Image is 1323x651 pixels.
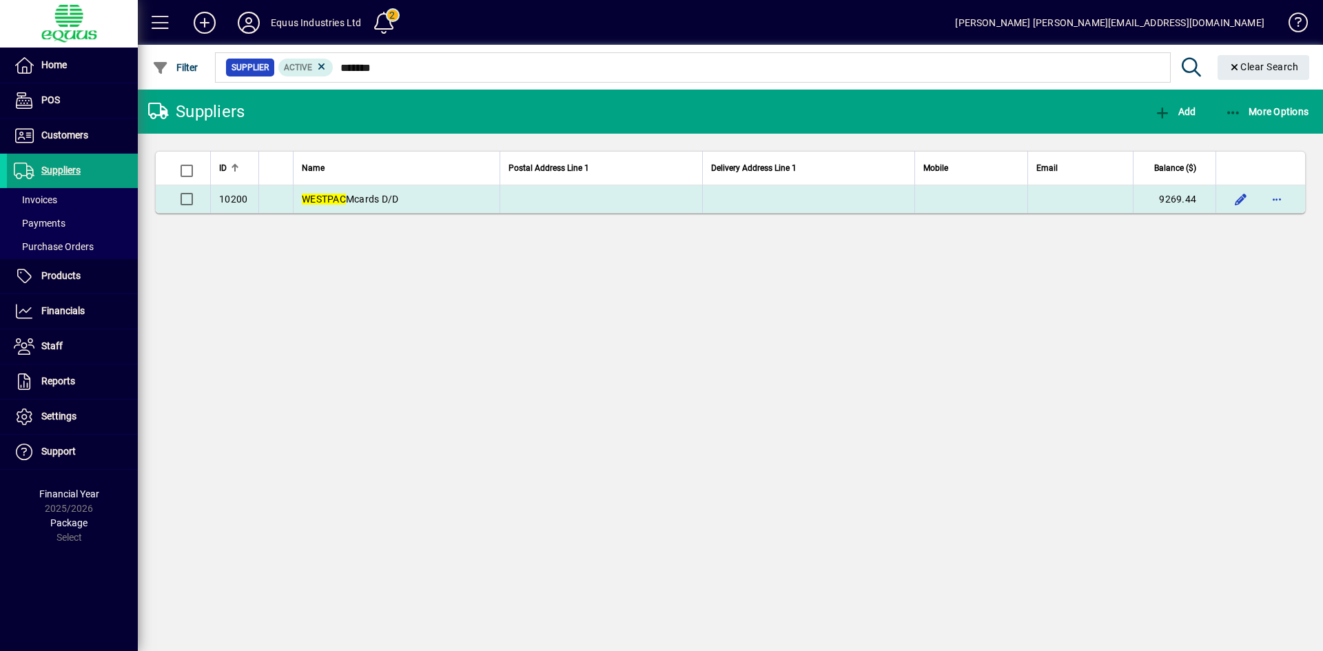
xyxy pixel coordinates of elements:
[148,101,245,123] div: Suppliers
[1133,185,1216,213] td: 9269.44
[1151,99,1199,124] button: Add
[7,294,138,329] a: Financials
[7,83,138,118] a: POS
[302,194,346,205] em: WESTPAC
[41,446,76,457] span: Support
[1036,161,1125,176] div: Email
[41,165,81,176] span: Suppliers
[1154,106,1196,117] span: Add
[1229,61,1299,72] span: Clear Search
[41,305,85,316] span: Financials
[7,48,138,83] a: Home
[50,517,88,528] span: Package
[152,62,198,73] span: Filter
[302,194,398,205] span: Mcards D/D
[41,411,76,422] span: Settings
[149,55,202,80] button: Filter
[923,161,1019,176] div: Mobile
[7,329,138,364] a: Staff
[271,12,362,34] div: Equus Industries Ltd
[711,161,797,176] span: Delivery Address Line 1
[41,130,88,141] span: Customers
[14,194,57,205] span: Invoices
[278,59,334,76] mat-chip: Activation Status: Active
[219,161,227,176] span: ID
[219,161,250,176] div: ID
[7,235,138,258] a: Purchase Orders
[232,61,269,74] span: Supplier
[1218,55,1310,80] button: Clear
[183,10,227,35] button: Add
[1278,3,1306,48] a: Knowledge Base
[41,375,75,386] span: Reports
[41,94,60,105] span: POS
[284,63,312,72] span: Active
[1142,161,1209,176] div: Balance ($)
[7,259,138,293] a: Products
[302,161,491,176] div: Name
[955,12,1264,34] div: [PERSON_NAME] [PERSON_NAME][EMAIL_ADDRESS][DOMAIN_NAME]
[219,194,247,205] span: 10200
[1036,161,1058,176] span: Email
[7,118,138,153] a: Customers
[302,161,325,176] span: Name
[227,10,271,35] button: Profile
[7,188,138,211] a: Invoices
[41,59,67,70] span: Home
[1222,99,1313,124] button: More Options
[7,364,138,399] a: Reports
[7,211,138,235] a: Payments
[509,161,589,176] span: Postal Address Line 1
[14,218,65,229] span: Payments
[41,340,63,351] span: Staff
[7,435,138,469] a: Support
[14,241,94,252] span: Purchase Orders
[1154,161,1196,176] span: Balance ($)
[39,488,99,499] span: Financial Year
[1266,188,1288,210] button: More options
[1225,106,1309,117] span: More Options
[1230,188,1252,210] button: Edit
[7,400,138,434] a: Settings
[41,270,81,281] span: Products
[923,161,948,176] span: Mobile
